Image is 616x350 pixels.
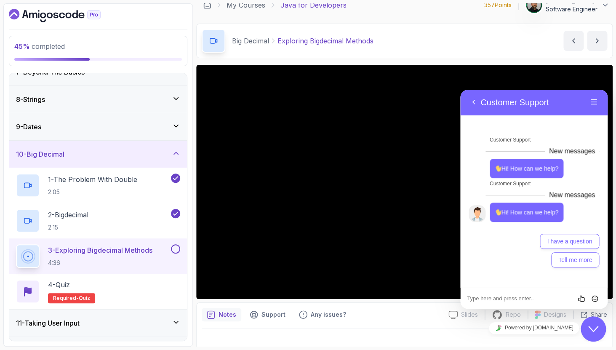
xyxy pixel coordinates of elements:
button: 9-Dates [9,113,187,140]
a: Dashboard [203,1,211,9]
p: Software Engineer [546,5,597,13]
p: Support [261,310,285,319]
button: Feedback button [294,308,351,321]
p: 3 - Exploring Bigdecimal Methods [48,245,152,255]
a: Dashboard [9,9,120,22]
iframe: chat widget [581,316,608,342]
button: next content [587,31,607,51]
p: Big Decimal [232,36,269,46]
p: 4 - Quiz [48,280,70,290]
button: 10-Big Decimal [9,141,187,168]
span: Required- [53,295,79,302]
p: 357 Points [484,1,512,9]
span: quiz [79,295,90,302]
p: Repo [506,310,521,319]
p: 2:15 [48,223,88,232]
iframe: chat widget [460,90,608,309]
h3: 8 - Strings [16,94,45,104]
span: 45 % [14,42,30,51]
button: 1-The Problem With Double2:05 [16,174,180,197]
h3: 11 - Taking User Input [16,318,80,328]
button: 4-QuizRequired-quiz [16,280,180,303]
h3: 10 - Big Decimal [16,149,64,159]
p: Slides [461,310,478,319]
p: Any issues? [311,310,346,319]
p: 1 - The Problem With Double [48,174,137,184]
p: Designs [544,310,566,319]
p: 4:36 [48,259,152,267]
button: 2-Bigdecimal2:15 [16,209,180,232]
p: Share [591,310,607,319]
span: completed [14,42,65,51]
iframe: 3 - Exploring BigDecimal Methods [196,65,613,299]
button: 8-Strings [9,86,187,113]
p: 2:05 [48,188,137,196]
button: 11-Taking User Input [9,310,187,337]
button: previous content [563,31,584,51]
button: notes button [202,308,241,321]
p: Notes [219,310,236,319]
iframe: chat widget [460,318,608,337]
button: Support button [245,308,291,321]
button: 3-Exploring Bigdecimal Methods4:36 [16,244,180,268]
button: Share [573,310,607,319]
p: Exploring Bigdecimal Methods [277,36,373,46]
h3: 9 - Dates [16,122,41,132]
p: 2 - Bigdecimal [48,210,88,220]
